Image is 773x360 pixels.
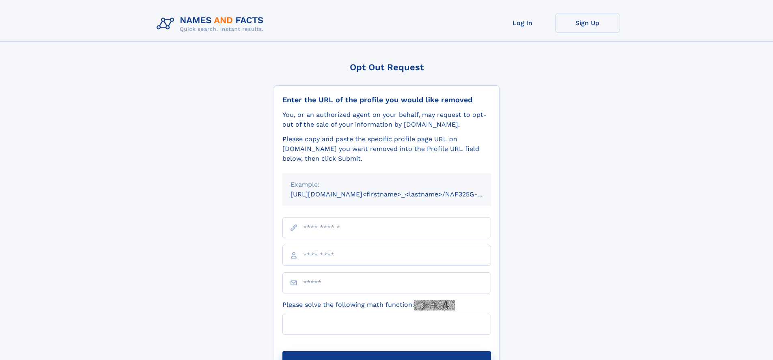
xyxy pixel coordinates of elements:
[291,190,506,198] small: [URL][DOMAIN_NAME]<firstname>_<lastname>/NAF325G-xxxxxxxx
[555,13,620,33] a: Sign Up
[282,134,491,164] div: Please copy and paste the specific profile page URL on [DOMAIN_NAME] you want removed into the Pr...
[282,110,491,129] div: You, or an authorized agent on your behalf, may request to opt-out of the sale of your informatio...
[291,180,483,190] div: Example:
[282,95,491,104] div: Enter the URL of the profile you would like removed
[490,13,555,33] a: Log In
[274,62,500,72] div: Opt Out Request
[153,13,270,35] img: Logo Names and Facts
[282,300,455,310] label: Please solve the following math function:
